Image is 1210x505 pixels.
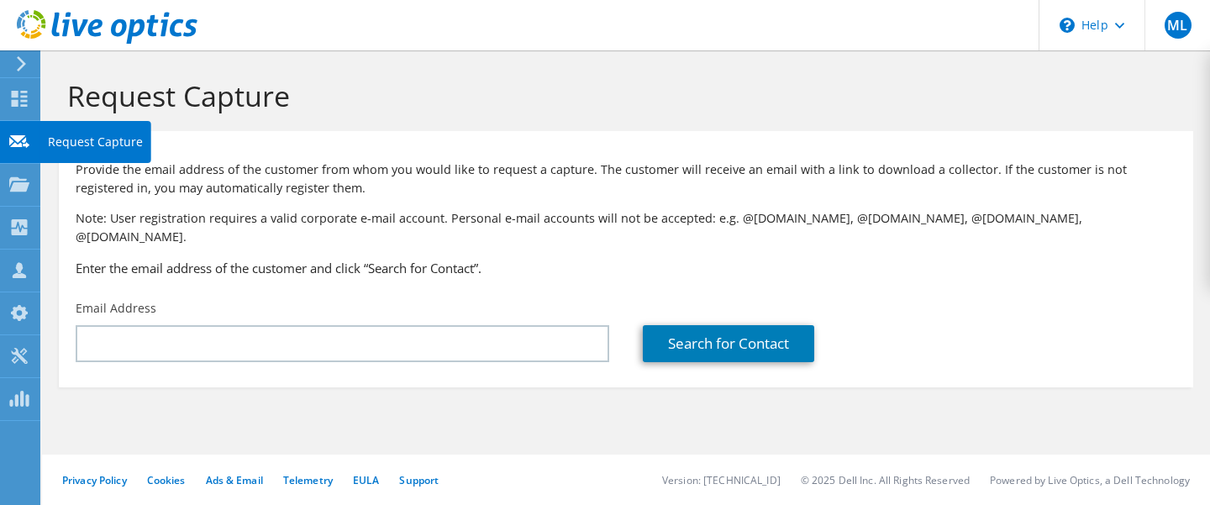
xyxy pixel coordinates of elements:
[643,325,814,362] a: Search for Contact
[283,473,333,487] a: Telemetry
[399,473,439,487] a: Support
[1165,12,1192,39] span: ML
[62,473,127,487] a: Privacy Policy
[39,121,151,163] div: Request Capture
[67,78,1176,113] h1: Request Capture
[1060,18,1075,33] svg: \n
[662,473,781,487] li: Version: [TECHNICAL_ID]
[990,473,1190,487] li: Powered by Live Optics, a Dell Technology
[76,300,156,317] label: Email Address
[206,473,263,487] a: Ads & Email
[801,473,970,487] li: © 2025 Dell Inc. All Rights Reserved
[76,209,1176,246] p: Note: User registration requires a valid corporate e-mail account. Personal e-mail accounts will ...
[76,160,1176,197] p: Provide the email address of the customer from whom you would like to request a capture. The cust...
[353,473,379,487] a: EULA
[76,259,1176,277] h3: Enter the email address of the customer and click “Search for Contact”.
[147,473,186,487] a: Cookies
